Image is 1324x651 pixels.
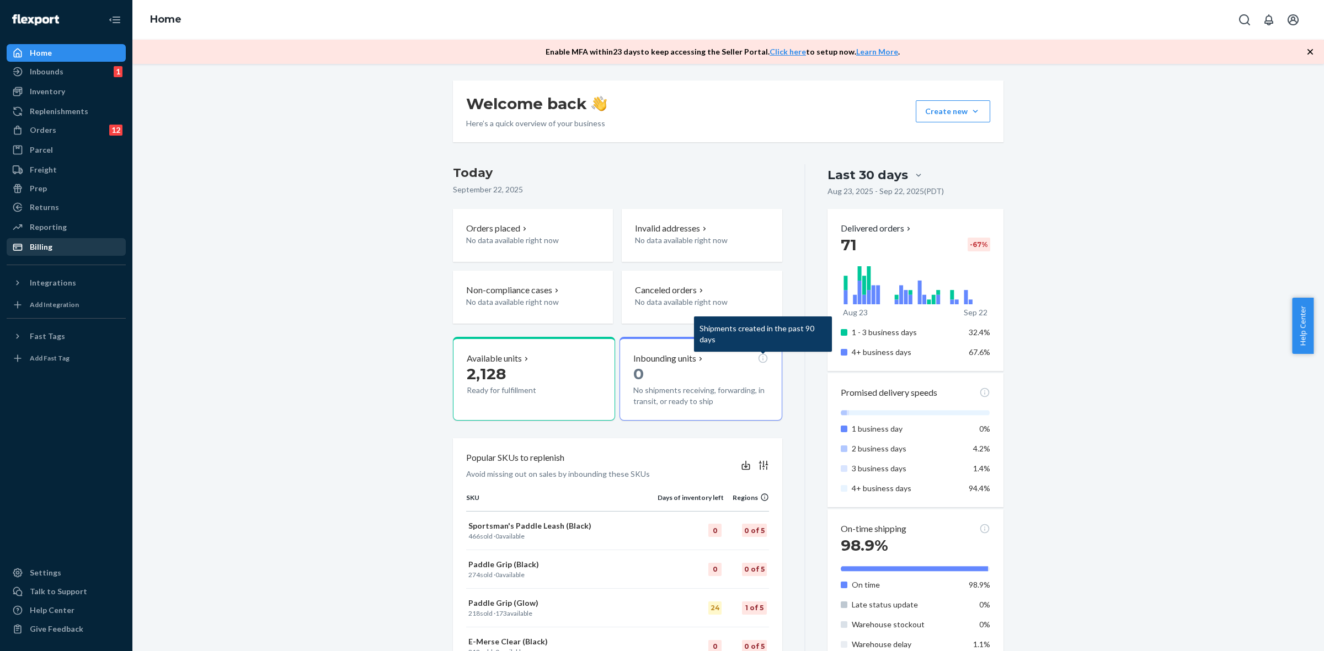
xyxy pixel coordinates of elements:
a: Parcel [7,141,126,159]
th: Days of inventory left [658,493,724,512]
p: No data available right now [466,297,569,308]
p: Orders placed [466,222,520,235]
a: Click here [770,47,806,56]
p: Warehouse stockout [852,619,960,630]
div: Integrations [30,277,76,288]
p: Shipments created in the past 90 days [700,323,826,345]
p: Enable MFA within 23 days to keep accessing the Seller Portal. to setup now. . [546,46,900,57]
img: Flexport logo [12,14,59,25]
p: Invalid addresses [635,222,700,235]
div: Orders [30,125,56,136]
a: Orders12 [7,121,126,139]
div: Add Integration [30,300,79,309]
p: sold · available [468,570,655,579]
span: 0 [495,532,499,540]
div: 12 [109,125,122,136]
span: 32.4% [969,327,990,337]
p: Popular SKUs to replenish [466,451,564,464]
a: Talk to Support [7,583,126,600]
button: Invalid addresses No data available right now [622,209,782,262]
span: 0% [979,600,990,609]
span: 67.6% [969,347,990,357]
p: Avoid missing out on sales by inbounding these SKUs [466,469,650,480]
button: Create new [916,100,990,122]
span: 173 [495,609,507,617]
p: E-Merse Clear (Black) [468,636,655,647]
th: SKU [466,493,658,512]
p: Sportsman's Paddle Leash (Black) [468,520,655,531]
a: Prep [7,180,126,197]
div: Billing [30,241,52,252]
p: 4+ business days [852,347,960,358]
h1: Welcome back [466,94,607,114]
p: Here’s a quick overview of your business [466,118,607,129]
div: Inbounds [30,66,63,77]
p: September 22, 2025 [453,184,782,195]
button: Non-compliance cases No data available right now [453,271,613,324]
div: Freight [30,164,57,175]
button: Delivered orders [841,222,913,235]
a: Inventory [7,83,126,100]
div: Parcel [30,144,53,155]
p: Ready for fulfillment [467,385,569,396]
button: Help Center [1292,298,1314,354]
span: 466 [468,532,480,540]
div: Settings [30,567,61,578]
p: Paddle Grip (Black) [468,559,655,570]
span: 274 [468,571,480,579]
p: On-time shipping [841,523,906,535]
button: Canceled orders No data available right now [622,271,782,324]
span: 0 [633,364,644,383]
a: Add Fast Tag [7,349,126,367]
a: Replenishments [7,103,126,120]
div: 0 [708,524,722,537]
button: Integrations [7,274,126,292]
p: 2 business days [852,443,960,454]
p: 1 business day [852,423,960,434]
button: Give Feedback [7,620,126,638]
button: Open account menu [1282,9,1304,31]
p: Inbounding units [633,352,696,365]
div: 1 [114,66,122,77]
a: Learn More [856,47,898,56]
span: 98.9% [969,580,990,589]
p: No data available right now [635,235,738,246]
span: 1.1% [973,639,990,649]
span: 0% [979,424,990,433]
p: Available units [467,352,522,365]
a: Add Integration [7,296,126,314]
a: Reporting [7,218,126,236]
h3: Today [453,164,782,182]
div: Returns [30,202,59,213]
button: Orders placed No data available right now [453,209,613,262]
span: 1.4% [973,464,990,473]
button: Open Search Box [1234,9,1256,31]
p: No shipments receiving, forwarding, in transit, or ready to ship [633,385,768,407]
div: 0 of 5 [742,563,767,576]
div: Reporting [30,222,67,233]
div: Regions [724,493,769,502]
p: 3 business days [852,463,960,474]
span: 4.2% [973,444,990,453]
span: 94.4% [969,483,990,493]
ol: breadcrumbs [141,4,190,36]
p: Aug 23, 2025 - Sep 22, 2025 ( PDT ) [827,186,944,197]
span: 71 [841,235,857,254]
div: Home [30,47,52,58]
button: Inbounding unitsShipments created in the past 90 days0No shipments receiving, forwarding, in tran... [620,337,782,421]
p: Aug 23 [843,307,868,318]
p: Sep 22 [964,307,987,318]
div: Give Feedback [30,623,83,634]
p: No data available right now [466,235,569,246]
div: Talk to Support [30,586,87,597]
div: Inventory [30,86,65,97]
div: Last 30 days [827,166,908,184]
a: Billing [7,238,126,256]
div: Replenishments [30,106,88,117]
span: 0 [495,571,499,579]
p: Non-compliance cases [466,284,552,297]
a: Home [150,13,181,25]
p: sold · available [468,609,655,618]
p: Paddle Grip (Glow) [468,598,655,609]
